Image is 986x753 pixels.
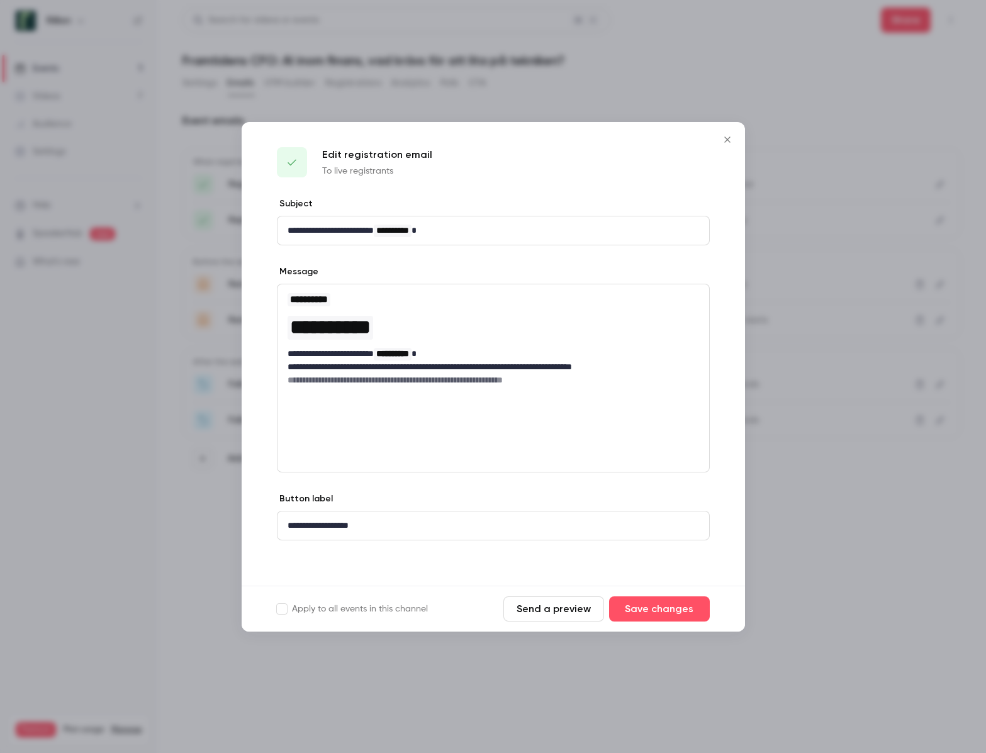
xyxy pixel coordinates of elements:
[277,265,318,278] label: Message
[322,165,432,177] p: To live registrants
[277,603,428,615] label: Apply to all events in this channel
[277,493,333,505] label: Button label
[277,198,313,210] label: Subject
[715,127,740,152] button: Close
[503,596,604,622] button: Send a preview
[322,147,432,162] p: Edit registration email
[277,511,709,540] div: editor
[609,596,710,622] button: Save changes
[277,284,709,406] div: editor
[277,216,709,245] div: editor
